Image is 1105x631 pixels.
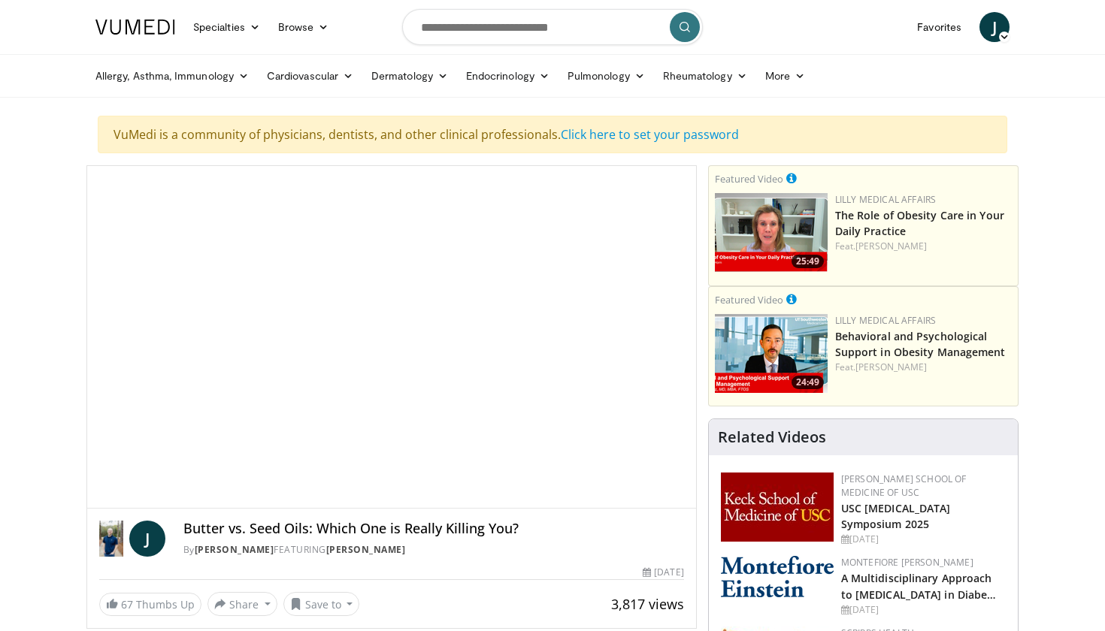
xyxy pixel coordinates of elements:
[326,543,406,556] a: [PERSON_NAME]
[756,61,814,91] a: More
[129,521,165,557] a: J
[841,571,997,601] a: A Multidisciplinary Approach to [MEDICAL_DATA] in Diabe…
[715,314,828,393] a: 24:49
[855,240,927,252] a: [PERSON_NAME]
[258,61,362,91] a: Cardiovascular
[835,193,937,206] a: Lilly Medical Affairs
[99,593,201,616] a: 67 Thumbs Up
[457,61,559,91] a: Endocrinology
[715,193,828,272] a: 25:49
[715,193,828,272] img: e1208b6b-349f-4914-9dd7-f97803bdbf1d.png.150x105_q85_crop-smart_upscale.png
[841,501,951,531] a: USC [MEDICAL_DATA] Symposium 2025
[908,12,970,42] a: Favorites
[855,361,927,373] a: [PERSON_NAME]
[715,172,783,186] small: Featured Video
[269,12,338,42] a: Browse
[841,556,973,569] a: Montefiore [PERSON_NAME]
[979,12,1010,42] a: J
[95,20,175,35] img: VuMedi Logo
[715,314,828,393] img: ba3304f6-7838-4e41-9c0f-2e31ebde6754.png.150x105_q85_crop-smart_upscale.png
[183,521,684,537] h4: Butter vs. Seed Oils: Which One is Really Killing You?
[835,361,1012,374] div: Feat.
[283,592,360,616] button: Save to
[643,566,683,579] div: [DATE]
[835,208,1004,238] a: The Role of Obesity Care in Your Daily Practice
[98,116,1007,153] div: VuMedi is a community of physicians, dentists, and other clinical professionals.
[718,428,826,446] h4: Related Videos
[841,603,1006,617] div: [DATE]
[86,61,258,91] a: Allergy, Asthma, Immunology
[559,61,654,91] a: Pulmonology
[184,12,269,42] a: Specialties
[183,543,684,557] div: By FEATURING
[835,329,1006,359] a: Behavioral and Psychological Support in Obesity Management
[87,166,696,509] video-js: Video Player
[362,61,457,91] a: Dermatology
[721,556,834,597] img: b0142b4c-93a1-4b58-8f91-5265c282693c.png.150x105_q85_autocrop_double_scale_upscale_version-0.2.png
[835,314,937,327] a: Lilly Medical Affairs
[792,376,824,389] span: 24:49
[121,597,133,611] span: 67
[611,595,684,613] span: 3,817 views
[99,521,123,557] img: Dr. Jordan Rennicke
[835,240,1012,253] div: Feat.
[721,472,834,542] img: 7b941f1f-d101-407a-8bfa-07bd47db01ba.png.150x105_q85_autocrop_double_scale_upscale_version-0.2.jpg
[841,472,967,499] a: [PERSON_NAME] School of Medicine of USC
[195,543,274,556] a: [PERSON_NAME]
[792,255,824,268] span: 25:49
[561,126,739,143] a: Click here to set your password
[207,592,277,616] button: Share
[841,533,1006,546] div: [DATE]
[402,9,703,45] input: Search topics, interventions
[654,61,756,91] a: Rheumatology
[715,293,783,306] small: Featured Video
